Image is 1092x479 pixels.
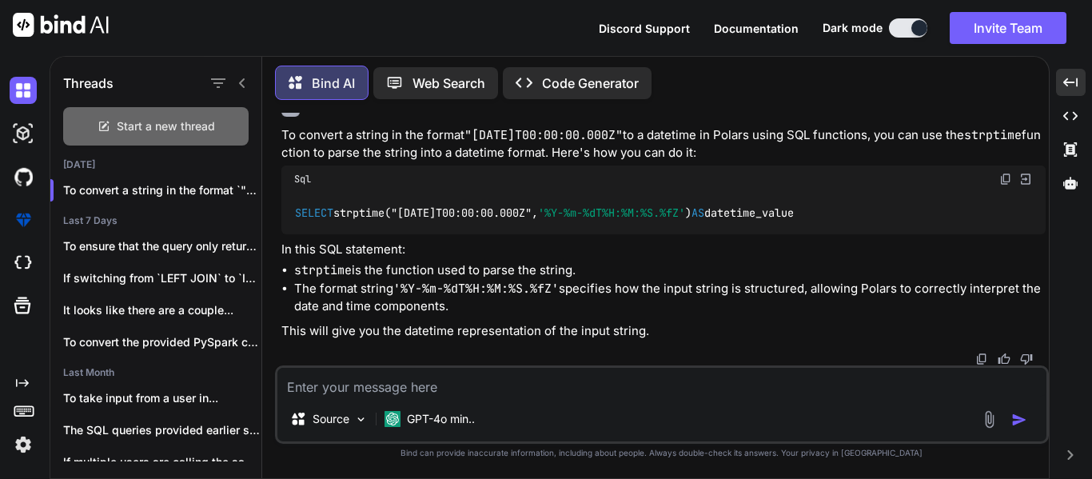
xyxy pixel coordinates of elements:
[63,238,261,254] p: To ensure that the query only returns...
[354,413,368,426] img: Pick Models
[964,127,1022,143] code: strptime
[407,411,475,427] p: GPT-4o min..
[281,322,1046,341] p: This will give you the datetime representation of the input string.
[393,281,559,297] code: '%Y-%m-%dT%H:%M:%S.%fZ'
[312,74,355,93] p: Bind AI
[691,206,704,221] span: AS
[63,270,261,286] p: If switching from `LEFT JOIN` to `INNER...
[10,431,37,458] img: settings
[538,206,685,221] span: '%Y-%m-%dT%H:%M:%S.%fZ'
[10,120,37,147] img: darkAi-studio
[294,205,795,222] code: strptime("[DATE]T00:00:00.000Z", ) datetime_value
[412,74,485,93] p: Web Search
[714,22,799,35] span: Documentation
[385,411,401,427] img: GPT-4o mini
[50,158,261,171] h2: [DATE]
[10,163,37,190] img: githubDark
[10,249,37,277] img: cloudideIcon
[63,454,261,470] p: If multiple users are calling the same...
[50,214,261,227] h2: Last 7 Days
[464,127,623,143] code: "[DATE]T00:00:00.000Z"
[10,77,37,104] img: darkChat
[542,74,639,93] p: Code Generator
[599,20,690,37] button: Discord Support
[599,22,690,35] span: Discord Support
[294,173,311,186] span: Sql
[63,74,114,93] h1: Threads
[294,261,1046,280] li: is the function used to parse the string.
[63,334,261,350] p: To convert the provided PySpark code to...
[980,410,998,429] img: attachment
[281,126,1046,162] p: To convert a string in the format to a datetime in Polars using SQL functions, you can use the fu...
[975,353,988,365] img: copy
[281,241,1046,259] p: In this SQL statement:
[63,390,261,406] p: To take input from a user in...
[295,206,333,221] span: SELECT
[999,173,1012,186] img: copy
[13,13,109,37] img: Bind AI
[823,20,883,36] span: Dark mode
[50,366,261,379] h2: Last Month
[294,262,352,278] code: strptime
[10,206,37,234] img: premium
[714,20,799,37] button: Documentation
[313,411,349,427] p: Source
[117,118,215,134] span: Start a new thread
[63,182,261,198] p: To convert a string in the format `"2030...
[998,353,1010,365] img: like
[275,447,1049,459] p: Bind can provide inaccurate information, including about people. Always double-check its answers....
[1020,353,1033,365] img: dislike
[294,280,1046,316] li: The format string specifies how the input string is structured, allowing Polars to correctly inte...
[63,422,261,438] p: The SQL queries provided earlier should work...
[63,302,261,318] p: It looks like there are a couple...
[950,12,1066,44] button: Invite Team
[1011,412,1027,428] img: icon
[1018,172,1033,186] img: Open in Browser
